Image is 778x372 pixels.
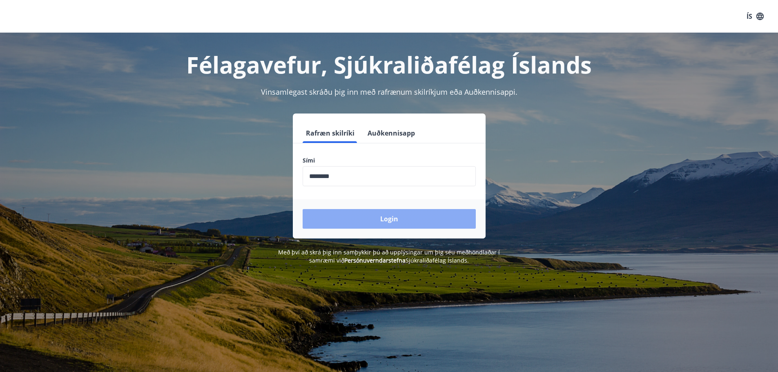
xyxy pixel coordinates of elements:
span: Vinsamlegast skráðu þig inn með rafrænum skilríkjum eða Auðkennisappi. [261,87,517,97]
button: Rafræn skilríki [303,123,358,143]
a: Persónuverndarstefna [344,256,406,264]
button: ÍS [742,9,768,24]
span: Með því að skrá þig inn samþykkir þú að upplýsingar um þig séu meðhöndlaðar í samræmi við Sjúkral... [278,248,500,264]
h1: Félagavefur, Sjúkraliðafélag Íslands [105,49,673,80]
button: Login [303,209,476,229]
button: Auðkennisapp [364,123,418,143]
label: Sími [303,156,476,165]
